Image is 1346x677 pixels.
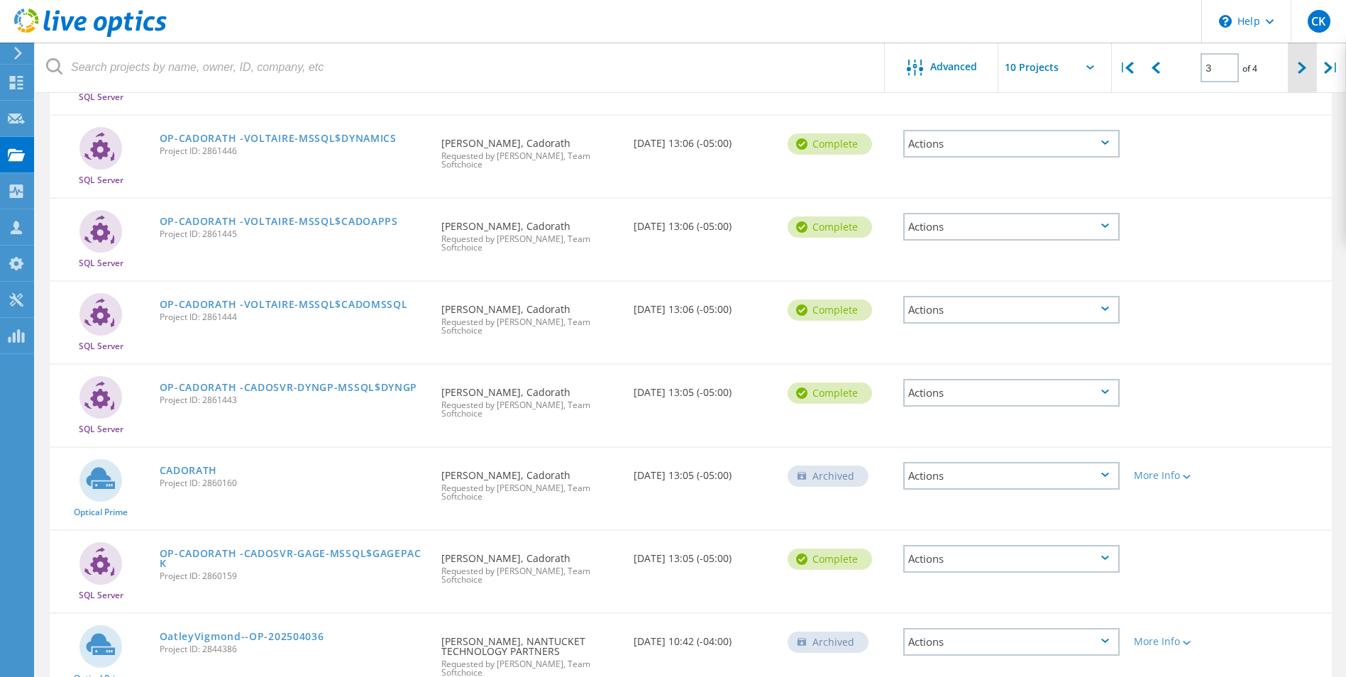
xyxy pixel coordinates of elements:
div: [PERSON_NAME], Cadorath [434,365,627,432]
span: Advanced [930,62,977,72]
div: [PERSON_NAME], Cadorath [434,531,627,598]
a: OP-CADORATH -CADOSVR-GAGE-MSSQL$GAGEPACK [160,549,428,568]
svg: \n [1219,15,1232,28]
span: Requested by [PERSON_NAME], Team Softchoice [441,660,619,677]
div: [DATE] 13:05 (-05:00) [627,448,780,495]
div: Complete [788,216,872,238]
span: Project ID: 2844386 [160,645,428,654]
div: Actions [903,545,1120,573]
div: [DATE] 10:42 (-04:00) [627,614,780,661]
span: Project ID: 2861444 [160,313,428,321]
div: [DATE] 13:06 (-05:00) [627,282,780,329]
div: | [1317,43,1346,93]
span: CK [1311,16,1325,27]
span: SQL Server [79,259,123,268]
div: [PERSON_NAME], Cadorath [434,199,627,266]
a: OP-CADORATH -VOLTAIRE-MSSQL$DYNAMICS [160,133,397,143]
span: Requested by [PERSON_NAME], Team Softchoice [441,484,619,501]
span: Project ID: 2860160 [160,479,428,488]
div: Complete [788,382,872,404]
div: Actions [903,296,1120,324]
a: OatleyVigmond--OP-202504036 [160,632,324,642]
div: Actions [903,462,1120,490]
div: Actions [903,213,1120,241]
div: [DATE] 13:05 (-05:00) [627,365,780,412]
span: Project ID: 2861446 [160,147,428,155]
span: Requested by [PERSON_NAME], Team Softchoice [441,152,619,169]
span: Project ID: 2861443 [160,396,428,404]
span: Optical Prime [74,508,128,517]
span: SQL Server [79,342,123,351]
div: [DATE] 13:06 (-05:00) [627,116,780,163]
div: | [1112,43,1141,93]
div: Actions [903,379,1120,407]
div: [PERSON_NAME], Cadorath [434,116,627,183]
span: Requested by [PERSON_NAME], Team Softchoice [441,567,619,584]
span: SQL Server [79,591,123,600]
a: OP-CADORATH -VOLTAIRE-MSSQL$CADOMSSQL [160,299,408,309]
div: [DATE] 13:06 (-05:00) [627,199,780,246]
div: Archived [788,632,868,653]
span: Project ID: 2860159 [160,572,428,580]
div: More Info [1134,470,1223,480]
div: [PERSON_NAME], Cadorath [434,448,627,515]
div: Complete [788,299,872,321]
div: [PERSON_NAME], Cadorath [434,282,627,349]
span: Requested by [PERSON_NAME], Team Softchoice [441,318,619,335]
a: CADORATH [160,466,218,475]
a: OP-CADORATH -VOLTAIRE-MSSQL$CADOAPPS [160,216,398,226]
span: SQL Server [79,93,123,101]
span: Project ID: 2861445 [160,230,428,238]
span: Requested by [PERSON_NAME], Team Softchoice [441,401,619,418]
span: SQL Server [79,425,123,434]
div: Complete [788,133,872,155]
a: OP-CADORATH -CADOSVR-DYNGP-MSSQL$DYNGP [160,382,418,392]
span: Requested by [PERSON_NAME], Team Softchoice [441,235,619,252]
div: Actions [903,628,1120,656]
div: Complete [788,549,872,570]
div: Archived [788,466,868,487]
div: More Info [1134,637,1223,646]
span: of 4 [1242,62,1257,75]
input: Search projects by name, owner, ID, company, etc [35,43,886,92]
div: [DATE] 13:05 (-05:00) [627,531,780,578]
div: Actions [903,130,1120,158]
a: Live Optics Dashboard [14,30,167,40]
span: SQL Server [79,176,123,185]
